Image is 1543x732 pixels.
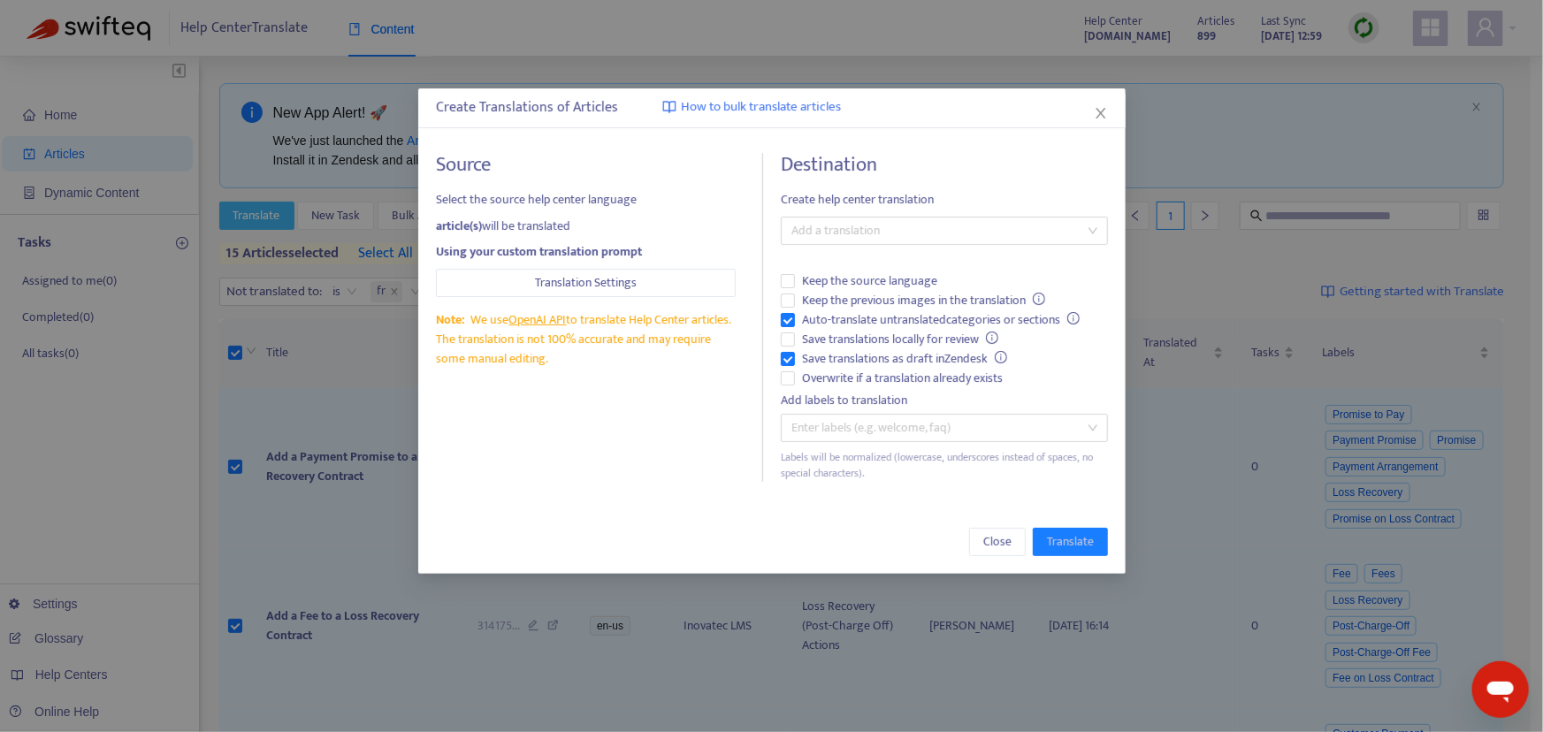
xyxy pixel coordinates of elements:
button: Close [969,528,1026,556]
img: image-link [662,100,676,114]
span: Translation Settings [535,273,637,293]
div: Using your custom translation prompt [436,242,736,262]
a: OpenAI API [508,309,566,330]
span: Keep the source language [795,271,944,291]
div: will be translated [436,217,736,236]
span: Save translations as draft in Zendesk [795,349,1014,369]
div: We use to translate Help Center articles. The translation is not 100% accurate and may require so... [436,310,736,369]
span: How to bulk translate articles [681,97,841,118]
a: How to bulk translate articles [662,97,841,118]
button: Close [1091,103,1111,123]
span: Note: [436,309,464,330]
span: info-circle [1032,293,1044,305]
span: info-circle [1066,312,1079,324]
span: Overwrite if a translation already exists [795,369,1010,388]
span: Select the source help center language [436,190,736,210]
iframe: Button to launch messaging window [1472,661,1529,718]
span: info-circle [994,351,1006,363]
h4: Source [436,153,736,177]
span: info-circle [985,332,997,344]
h4: Destination [781,153,1108,177]
button: Translation Settings [436,269,736,297]
strong: article(s) [436,216,482,236]
div: Labels will be normalized (lowercase, underscores instead of spaces, no special characters). [781,449,1108,483]
span: close [1094,106,1108,120]
span: Auto-translate untranslated categories or sections [795,310,1087,330]
span: Create help center translation [781,190,1108,210]
span: Keep the previous images in the translation [795,291,1052,310]
div: Create Translations of Articles [436,97,1108,118]
span: Close [983,532,1012,552]
div: Add labels to translation [781,391,1108,410]
button: Translate [1033,528,1108,556]
span: Save translations locally for review [795,330,1005,349]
